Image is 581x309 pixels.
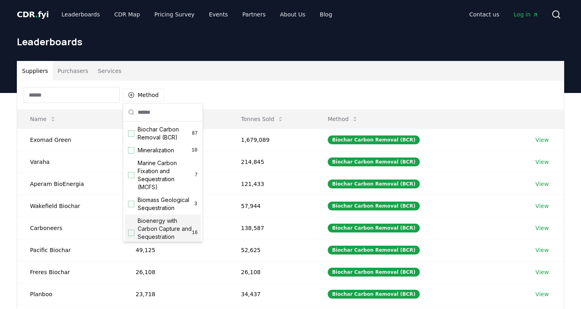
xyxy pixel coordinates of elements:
span: 7 [195,172,198,178]
span: Biomass Geological Sequestration [138,196,194,212]
span: 3 [194,201,198,207]
span: 16 [192,230,198,236]
span: Mineralization [138,146,174,154]
span: 87 [192,130,198,137]
div: Biochar Carbon Removal (BCR) [328,180,420,188]
span: Log in [514,10,539,18]
td: Freres Biochar [17,261,123,283]
a: View [535,180,549,188]
div: Biochar Carbon Removal (BCR) [328,290,420,299]
a: About Us [274,7,312,22]
td: Pacific Biochar [17,239,123,261]
a: Contact us [463,7,506,22]
td: Exomad Green [17,129,123,151]
button: Suppliers [17,61,53,81]
td: 57,944 [228,195,315,217]
a: View [535,268,549,276]
td: 52,625 [228,239,315,261]
a: Log in [507,7,545,22]
a: View [535,136,549,144]
span: 10 [191,147,198,153]
button: Services [93,61,126,81]
td: Planboo [17,283,123,305]
button: Method [321,111,365,127]
span: Marine Carbon Fixation and Sequestration (MCFS) [138,159,195,191]
button: Method [123,89,164,101]
td: 1,679,089 [228,129,315,151]
nav: Main [463,7,545,22]
div: Biochar Carbon Removal (BCR) [328,224,420,232]
td: Carboneers [17,217,123,239]
a: View [535,290,549,298]
span: Bioenergy with Carbon Capture and Sequestration (BECCS) [138,217,192,249]
a: Events [202,7,234,22]
a: CDR Map [108,7,146,22]
a: Partners [236,7,272,22]
td: 26,108 [228,261,315,283]
td: 49,125 [123,239,228,261]
span: Biochar Carbon Removal (BCR) [138,125,192,141]
div: Biochar Carbon Removal (BCR) [328,135,420,144]
a: View [535,224,549,232]
td: 23,718 [123,283,228,305]
td: 214,845 [228,151,315,173]
a: CDR.fyi [17,9,49,20]
td: 34,437 [228,283,315,305]
div: Biochar Carbon Removal (BCR) [328,268,420,277]
h1: Leaderboards [17,35,564,48]
a: View [535,158,549,166]
td: Aperam BioEnergia [17,173,123,195]
a: View [535,202,549,210]
div: Biochar Carbon Removal (BCR) [328,158,420,166]
a: Pricing Survey [148,7,201,22]
div: Biochar Carbon Removal (BCR) [328,246,420,254]
td: 121,433 [228,173,315,195]
nav: Main [55,7,339,22]
span: CDR fyi [17,10,49,19]
span: . [35,10,38,19]
button: Name [24,111,62,127]
td: Varaha [17,151,123,173]
td: 138,587 [228,217,315,239]
td: Wakefield Biochar [17,195,123,217]
a: Leaderboards [55,7,106,22]
div: Biochar Carbon Removal (BCR) [328,202,420,210]
button: Purchasers [53,61,93,81]
button: Tonnes Sold [234,111,290,127]
a: View [535,246,549,254]
a: Blog [313,7,339,22]
td: 26,108 [123,261,228,283]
